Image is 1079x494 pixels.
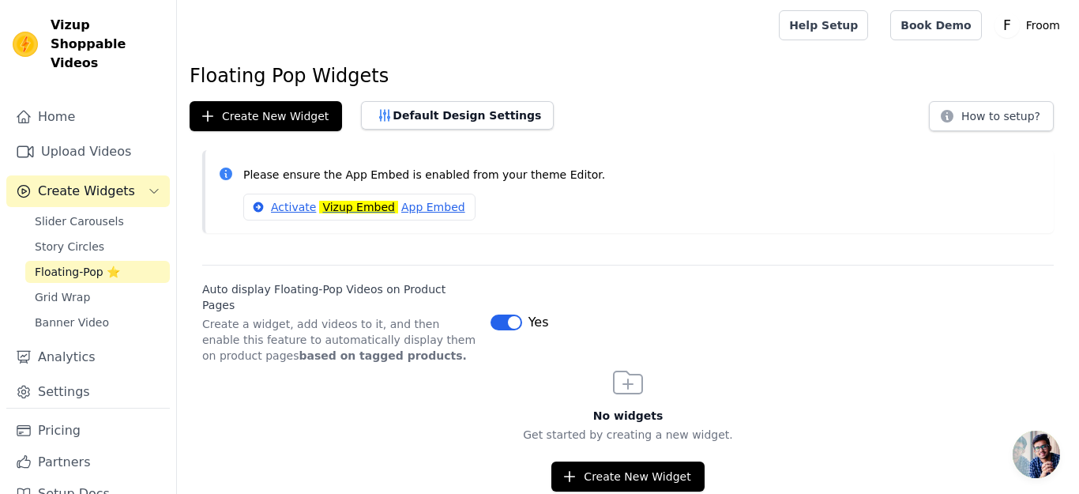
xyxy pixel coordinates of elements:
[551,462,704,492] button: Create New Widget
[779,10,868,40] a: Help Setup
[491,313,549,332] button: Yes
[190,63,1066,89] h1: Floating Pop Widgets
[528,313,549,332] span: Yes
[35,315,109,330] span: Banner Video
[994,11,1066,40] button: F Froom
[929,112,1054,127] a: How to setup?
[13,32,38,57] img: Vizup
[35,239,104,255] span: Story Circles
[929,101,1054,131] button: How to setup?
[6,341,170,373] a: Analytics
[190,101,342,131] button: Create New Widget
[6,175,170,207] button: Create Widgets
[6,447,170,478] a: Partners
[299,349,466,362] strong: based on tagged products.
[6,415,170,447] a: Pricing
[38,182,135,201] span: Create Widgets
[6,136,170,168] a: Upload Videos
[51,16,164,73] span: Vizup Shoppable Videos
[1013,431,1060,478] div: Open chat
[35,289,90,305] span: Grid Wrap
[243,194,476,221] a: ActivateVizup EmbedApp Embed
[1020,11,1066,40] p: Froom
[35,213,124,229] span: Slider Carousels
[25,236,170,258] a: Story Circles
[177,408,1079,424] h3: No widgets
[177,427,1079,443] p: Get started by creating a new widget.
[25,261,170,283] a: Floating-Pop ⭐
[890,10,981,40] a: Book Demo
[25,311,170,334] a: Banner Video
[319,201,398,213] mark: Vizup Embed
[1003,17,1011,33] text: F
[361,101,554,130] button: Default Design Settings
[6,101,170,133] a: Home
[25,210,170,232] a: Slider Carousels
[202,281,478,313] label: Auto display Floating-Pop Videos on Product Pages
[243,166,1041,184] p: Please ensure the App Embed is enabled from your theme Editor.
[25,286,170,308] a: Grid Wrap
[35,264,120,280] span: Floating-Pop ⭐
[202,316,478,364] p: Create a widget, add videos to it, and then enable this feature to automatically display them on ...
[6,376,170,408] a: Settings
